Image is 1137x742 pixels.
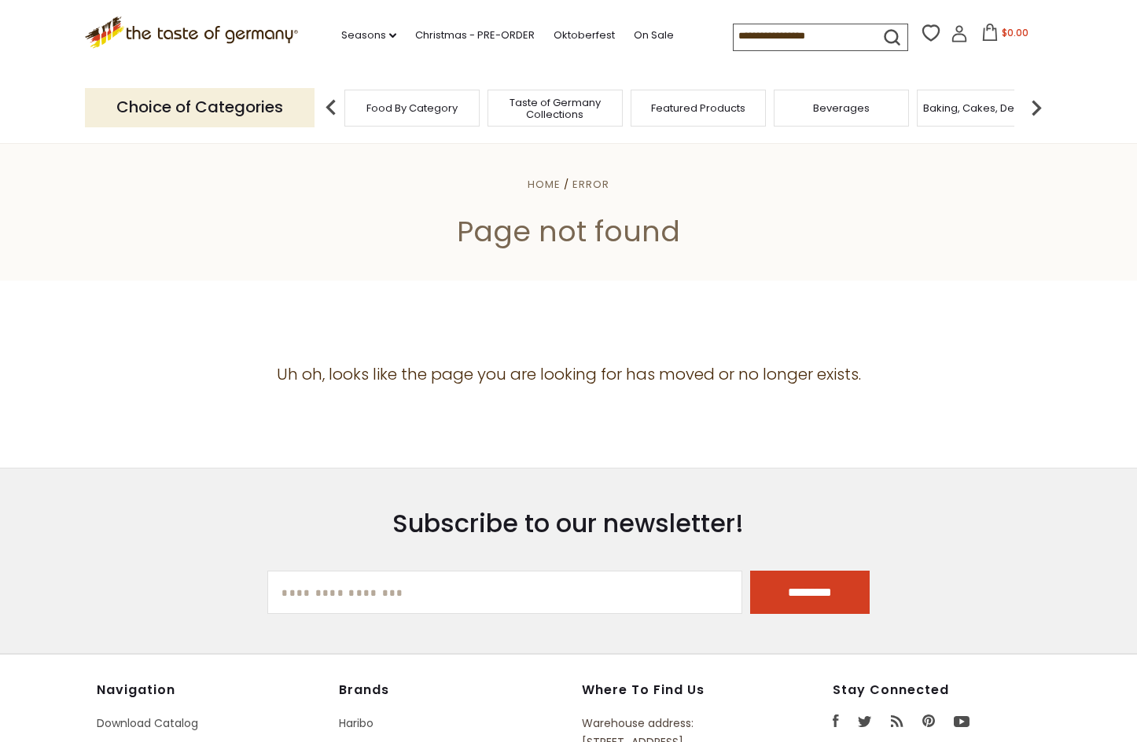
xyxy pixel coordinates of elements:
a: Baking, Cakes, Desserts [923,102,1045,114]
h4: Uh oh, looks like the page you are looking for has moved or no longer exists. [97,365,1040,384]
p: Choice of Categories [85,88,315,127]
h4: Stay Connected [833,682,1040,698]
img: next arrow [1021,92,1052,123]
a: Home [528,177,561,192]
a: Taste of Germany Collections [492,97,618,120]
a: Beverages [813,102,870,114]
a: On Sale [634,27,674,44]
a: Download Catalog [97,715,198,731]
a: Food By Category [366,102,458,114]
h4: Navigation [97,682,323,698]
a: Seasons [341,27,396,44]
h4: Brands [339,682,565,698]
a: Featured Products [651,102,745,114]
img: previous arrow [315,92,347,123]
a: Haribo [339,715,373,731]
a: Error [572,177,609,192]
a: Oktoberfest [554,27,615,44]
a: Christmas - PRE-ORDER [415,27,535,44]
h3: Subscribe to our newsletter! [267,508,869,539]
button: $0.00 [971,24,1038,47]
h1: Page not found [49,214,1088,249]
h4: Where to find us [582,682,761,698]
span: $0.00 [1002,26,1028,39]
